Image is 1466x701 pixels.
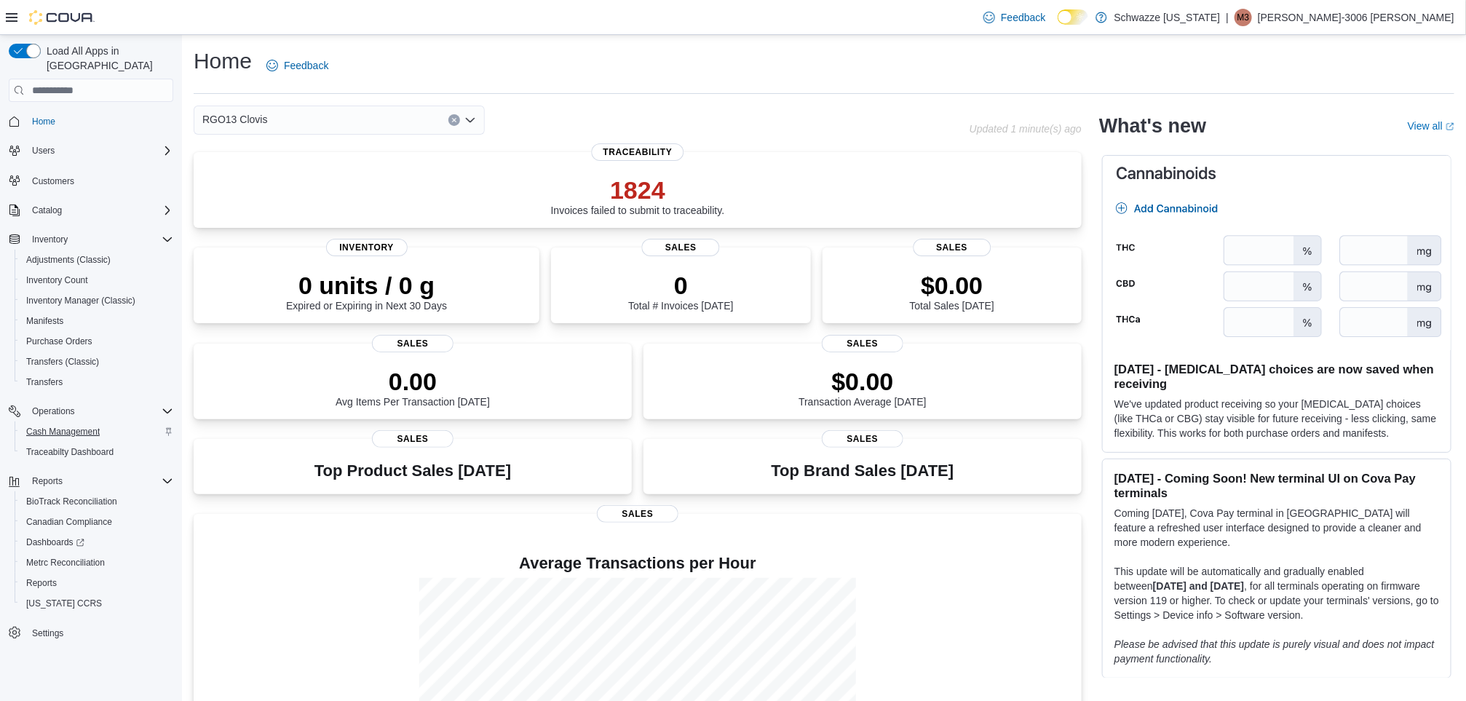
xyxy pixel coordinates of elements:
button: Adjustments (Classic) [15,250,179,270]
span: BioTrack Reconciliation [26,496,117,507]
span: Sales [822,430,903,448]
span: Purchase Orders [26,336,92,347]
span: Cash Management [26,426,100,437]
button: Transfers (Classic) [15,352,179,372]
button: Cash Management [15,421,179,442]
button: Clear input [448,114,460,126]
a: Dashboards [20,534,90,551]
a: Purchase Orders [20,333,98,350]
button: Settings [3,622,179,643]
p: We've updated product receiving so your [MEDICAL_DATA] choices (like THCa or CBG) stay visible fo... [1114,397,1439,440]
span: Sales [372,430,453,448]
button: BioTrack Reconciliation [15,491,179,512]
button: Canadian Compliance [15,512,179,532]
p: This update will be automatically and gradually enabled between , for all terminals operating on ... [1114,564,1439,622]
span: Metrc Reconciliation [26,557,105,569]
a: Manifests [20,312,69,330]
button: Inventory Manager (Classic) [15,290,179,311]
p: 1824 [551,175,725,205]
p: | [1226,9,1229,26]
a: Metrc Reconciliation [20,554,111,571]
span: Dashboards [20,534,173,551]
a: Feedback [978,3,1051,32]
span: Sales [642,239,720,256]
a: Reports [20,574,63,592]
span: Purchase Orders [20,333,173,350]
span: Sales [822,335,903,352]
button: Manifests [15,311,179,331]
span: Traceabilty Dashboard [20,443,173,461]
h3: [DATE] - [MEDICAL_DATA] choices are now saved when receiving [1114,362,1439,391]
span: Inventory Manager (Classic) [26,295,135,306]
span: Dashboards [26,536,84,548]
span: Canadian Compliance [26,516,112,528]
span: [US_STATE] CCRS [26,598,102,609]
button: Home [3,111,179,132]
span: Transfers (Classic) [20,353,173,371]
span: Users [26,142,173,159]
button: Reports [3,471,179,491]
span: Transfers (Classic) [26,356,99,368]
span: Operations [32,405,75,417]
a: Transfers [20,373,68,391]
span: BioTrack Reconciliation [20,493,173,510]
a: Home [26,113,61,130]
div: Avg Items Per Transaction [DATE] [336,367,490,408]
h2: What's new [1099,114,1206,138]
a: [US_STATE] CCRS [20,595,108,612]
p: Schwazze [US_STATE] [1114,9,1221,26]
span: Manifests [20,312,173,330]
button: Users [26,142,60,159]
button: Metrc Reconciliation [15,553,179,573]
h4: Average Transactions per Hour [205,555,1070,572]
h3: [DATE] - Coming Soon! New terminal UI on Cova Pay terminals [1114,471,1439,500]
button: Inventory [26,231,74,248]
span: RGO13 Clovis [202,111,267,128]
a: Inventory Manager (Classic) [20,292,141,309]
svg: External link [1446,122,1454,131]
span: Inventory [26,231,173,248]
a: BioTrack Reconciliation [20,493,123,510]
p: Updated 1 minute(s) ago [970,123,1082,135]
p: [PERSON_NAME]-3006 [PERSON_NAME] [1258,9,1454,26]
span: Canadian Compliance [20,513,173,531]
a: Adjustments (Classic) [20,251,116,269]
div: Total Sales [DATE] [910,271,994,312]
span: Inventory Manager (Classic) [20,292,173,309]
a: Dashboards [15,532,179,553]
h1: Home [194,47,252,76]
em: Please be advised that this update is purely visual and does not impact payment functionality. [1114,638,1435,665]
button: Catalog [26,202,68,219]
span: Customers [26,171,173,189]
span: Reports [20,574,173,592]
a: Settings [26,625,69,642]
span: Home [32,116,55,127]
p: 0 [628,271,733,300]
a: Traceabilty Dashboard [20,443,119,461]
span: Feedback [284,58,328,73]
a: Inventory Count [20,272,94,289]
span: Manifests [26,315,63,327]
span: M3 [1237,9,1250,26]
span: Traceabilty Dashboard [26,446,114,458]
span: Catalog [26,202,173,219]
div: Expired or Expiring in Next 30 Days [286,271,447,312]
button: Reports [15,573,179,593]
button: Operations [26,403,81,420]
button: Inventory [3,229,179,250]
span: Washington CCRS [20,595,173,612]
span: Inventory [326,239,408,256]
a: Feedback [261,51,334,80]
span: Inventory Count [20,272,173,289]
strong: [DATE] and [DATE] [1153,580,1244,592]
span: Users [32,145,55,157]
span: Adjustments (Classic) [26,254,111,266]
a: Cash Management [20,423,106,440]
a: Canadian Compliance [20,513,118,531]
span: Sales [597,505,678,523]
span: Metrc Reconciliation [20,554,173,571]
span: Transfers [26,376,63,388]
h3: Top Product Sales [DATE] [314,462,511,480]
div: Invoices failed to submit to traceability. [551,175,725,216]
button: [US_STATE] CCRS [15,593,179,614]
